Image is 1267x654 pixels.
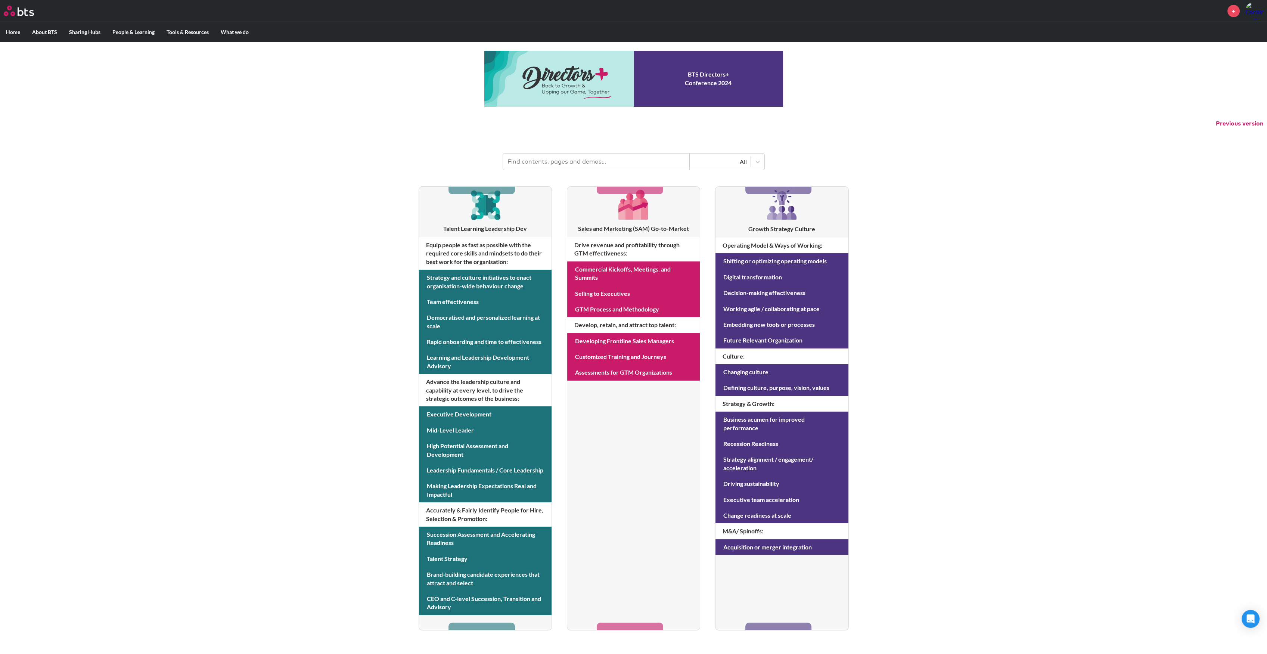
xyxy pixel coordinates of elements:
[715,348,848,364] h4: Culture :
[567,317,700,333] h4: Develop, retain, and attract top talent :
[567,237,700,261] h4: Drive revenue and profitability through GTM effectiveness :
[1245,2,1263,20] a: Profile
[1216,120,1263,128] button: Previous version
[503,154,690,170] input: Find contents, pages and demos...
[26,22,63,42] label: About BTS
[4,6,34,16] img: BTS Logo
[419,237,552,270] h4: Equip people as fast as possible with the required core skills and mindsets to do their best work...
[715,523,848,539] h4: M&A/ Spinoffs :
[693,158,747,166] div: All
[419,374,552,406] h4: Advance the leadership culture and capability at every level, to drive the strategic outcomes of ...
[715,238,848,253] h4: Operating Model & Ways of Working :
[484,51,783,107] a: Conference 2024
[616,187,651,222] img: [object Object]
[161,22,215,42] label: Tools & Resources
[215,22,255,42] label: What we do
[419,502,552,527] h4: Accurately & Fairly Identify People for Hire, Selection & Promotion :
[1227,5,1240,17] a: +
[764,187,800,223] img: [object Object]
[468,187,503,222] img: [object Object]
[4,6,48,16] a: Go home
[419,224,552,233] h3: Talent Learning Leadership Dev
[1245,2,1263,20] img: Carolina Sevilla
[715,225,848,233] h3: Growth Strategy Culture
[1242,610,1260,628] div: Open Intercom Messenger
[715,396,848,412] h4: Strategy & Growth :
[63,22,106,42] label: Sharing Hubs
[567,224,700,233] h3: Sales and Marketing (SAM) Go-to-Market
[106,22,161,42] label: People & Learning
